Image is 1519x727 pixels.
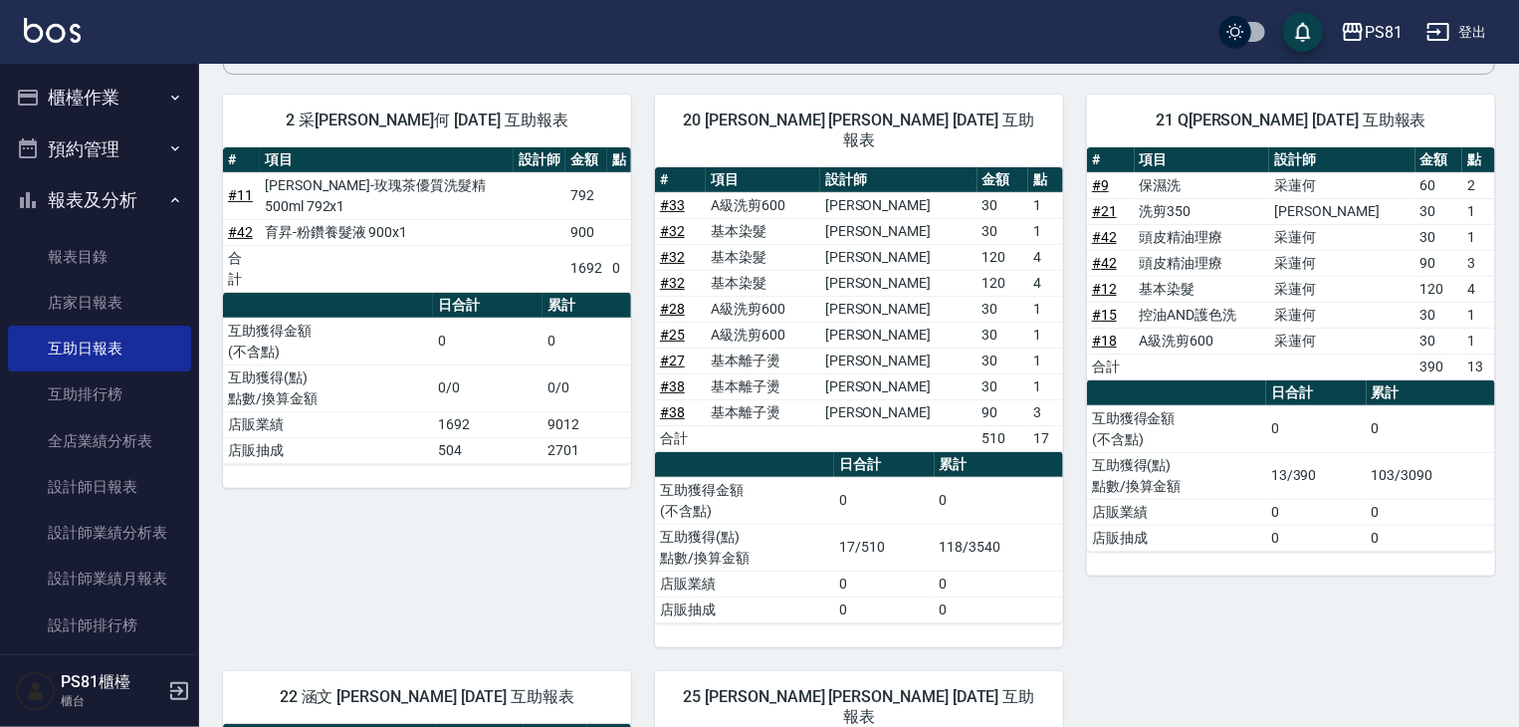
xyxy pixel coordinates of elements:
td: 1 [1028,296,1063,322]
td: 30 [977,218,1028,244]
a: 報表目錄 [8,234,191,280]
td: 900 [565,219,607,245]
td: 店販抽成 [655,597,834,622]
th: 金額 [565,147,607,173]
th: 項目 [260,147,514,173]
td: 保濕洗 [1135,172,1269,198]
td: 1 [1028,218,1063,244]
a: #32 [660,249,685,265]
td: 頭皮精油理療 [1135,224,1269,250]
td: 基本染髮 [706,244,820,270]
a: 設計師日報表 [8,464,191,510]
td: 采蓮何 [1269,224,1414,250]
td: 103/3090 [1367,452,1495,499]
a: 設計師業績分析表 [8,510,191,556]
td: 30 [977,192,1028,218]
td: 17/510 [834,524,935,571]
td: A級洗剪600 [706,192,820,218]
td: 2 [1462,172,1495,198]
td: 0 [1367,525,1495,551]
td: 30 [1415,198,1463,224]
button: 預約管理 [8,123,191,175]
a: #18 [1092,333,1117,349]
td: 120 [977,244,1028,270]
span: 20 [PERSON_NAME] [PERSON_NAME] [DATE] 互助報表 [679,111,1039,150]
td: 30 [977,296,1028,322]
td: [PERSON_NAME] [820,218,977,244]
td: 洗剪350 [1135,198,1269,224]
td: 店販業績 [223,411,433,437]
td: 采蓮何 [1269,328,1414,354]
th: 累計 [935,452,1063,478]
td: 店販抽成 [223,437,433,463]
td: 基本染髮 [706,270,820,296]
td: 3 [1028,399,1063,425]
th: # [1087,147,1135,173]
td: 9012 [542,411,631,437]
td: 合計 [655,425,706,451]
td: 0 [433,318,542,364]
td: 店販業績 [1087,499,1266,525]
td: [PERSON_NAME] [1269,198,1414,224]
td: 1 [1462,302,1495,328]
td: 0 [834,477,935,524]
td: 30 [977,373,1028,399]
td: 510 [977,425,1028,451]
td: 4 [1028,270,1063,296]
h5: PS81櫃檯 [61,672,162,692]
p: 櫃台 [61,692,162,710]
th: 金額 [1415,147,1463,173]
td: [PERSON_NAME]-玫瑰茶優質洗髮精500ml 792x1 [260,172,514,219]
th: 點 [607,147,631,173]
td: 390 [1415,354,1463,379]
td: 采蓮何 [1269,172,1414,198]
td: 互助獲得(點) 點數/換算金額 [1087,452,1266,499]
td: 1 [1028,348,1063,373]
td: 30 [977,322,1028,348]
td: [PERSON_NAME] [820,296,977,322]
a: 每日收支明細 [8,648,191,694]
a: 互助排行榜 [8,371,191,417]
td: 合計 [1087,354,1135,379]
td: 基本離子燙 [706,348,820,373]
td: 基本離子燙 [706,373,820,399]
td: 0 [834,571,935,597]
th: 累計 [542,293,631,319]
td: 0 [542,318,631,364]
td: 30 [1415,328,1463,354]
td: 合計 [223,245,260,292]
td: 792 [565,172,607,219]
td: 0/0 [433,364,542,411]
td: 1 [1028,322,1063,348]
td: 育昇-粉鑽養髮液 900x1 [260,219,514,245]
td: 0 [1266,499,1367,525]
a: 互助日報表 [8,326,191,371]
td: 0 [1266,405,1367,452]
th: 日合計 [1266,380,1367,406]
td: 1 [1462,328,1495,354]
th: 設計師 [820,167,977,193]
th: 設計師 [1269,147,1414,173]
a: #11 [228,187,253,203]
th: 日合計 [834,452,935,478]
a: #28 [660,301,685,317]
a: #9 [1092,177,1109,193]
span: 2 采[PERSON_NAME]何 [DATE] 互助報表 [247,111,607,130]
td: 90 [977,399,1028,425]
a: 全店業績分析表 [8,418,191,464]
a: #38 [660,378,685,394]
td: 采蓮何 [1269,276,1414,302]
table: a dense table [655,452,1063,623]
td: 0 [935,477,1063,524]
td: 基本離子燙 [706,399,820,425]
button: 登出 [1418,14,1495,51]
th: 累計 [1367,380,1495,406]
button: 櫃檯作業 [8,72,191,123]
td: 13/390 [1266,452,1367,499]
a: #12 [1092,281,1117,297]
a: 設計師業績月報表 [8,556,191,602]
td: A級洗剪600 [1135,328,1269,354]
td: 1692 [565,245,607,292]
button: PS81 [1333,12,1410,53]
a: 設計師排行榜 [8,603,191,648]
